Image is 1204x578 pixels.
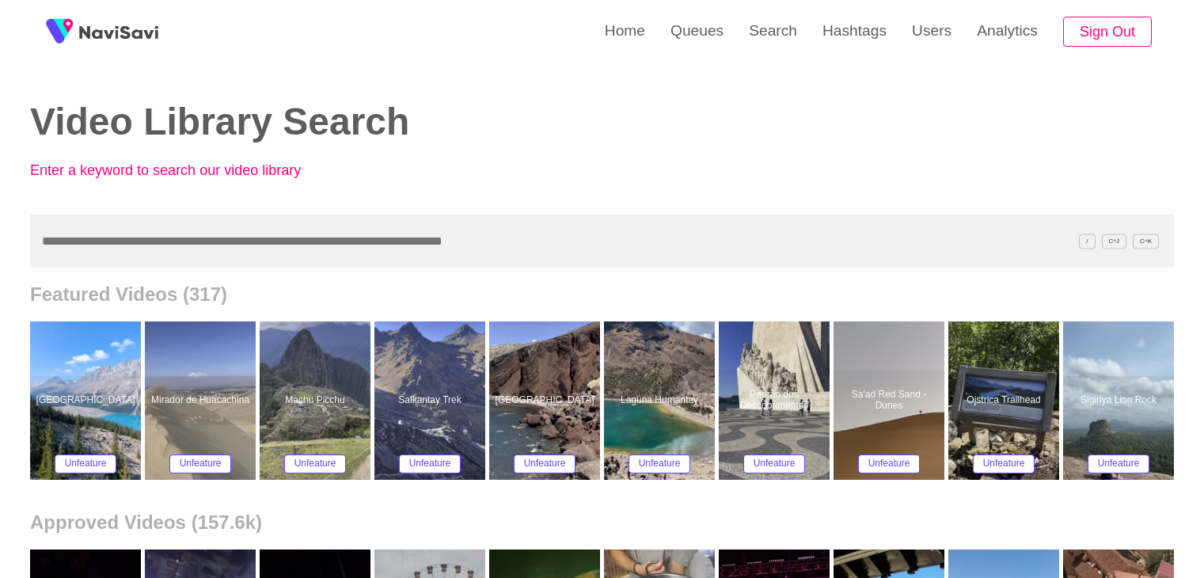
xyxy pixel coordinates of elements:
[489,321,604,480] a: [GEOGRAPHIC_DATA]Red BeachUnfeature
[973,454,1035,473] button: Unfeature
[30,162,378,179] p: Enter a keyword to search our video library
[834,321,948,480] a: Sa'ad Red Sand - DunesSa'ad Red Sand - DunesUnfeature
[55,454,117,473] button: Unfeature
[604,321,719,480] a: Laguna HumantayLaguna HumantayUnfeature
[40,12,79,51] img: fireSpot
[30,321,145,480] a: [GEOGRAPHIC_DATA]Peyto LakeUnfeature
[514,454,576,473] button: Unfeature
[1133,234,1159,249] span: C^K
[858,454,921,473] button: Unfeature
[1079,234,1095,249] span: /
[30,283,1174,306] h2: Featured Videos (317)
[374,321,489,480] a: Salkantay TrekSalkantay TrekUnfeature
[743,454,806,473] button: Unfeature
[1063,17,1152,48] button: Sign Out
[629,454,691,473] button: Unfeature
[948,321,1063,480] a: Ojstrica TrailheadOjstrica TrailheadUnfeature
[1102,234,1127,249] span: C^J
[1088,454,1150,473] button: Unfeature
[145,321,260,480] a: Mirador de HuacachinaMirador de HuacachinaUnfeature
[1063,321,1178,480] a: Sigiriya Lion RockSigiriya Lion RockUnfeature
[260,321,374,480] a: Machu PicchuMachu PicchuUnfeature
[284,454,347,473] button: Unfeature
[399,454,461,473] button: Unfeature
[169,454,232,473] button: Unfeature
[719,321,834,480] a: Padrão dos DescobrimentosPadrão dos DescobrimentosUnfeature
[30,101,578,143] h2: Video Library Search
[79,24,158,40] img: fireSpot
[30,511,1174,534] h2: Approved Videos (157.6k)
